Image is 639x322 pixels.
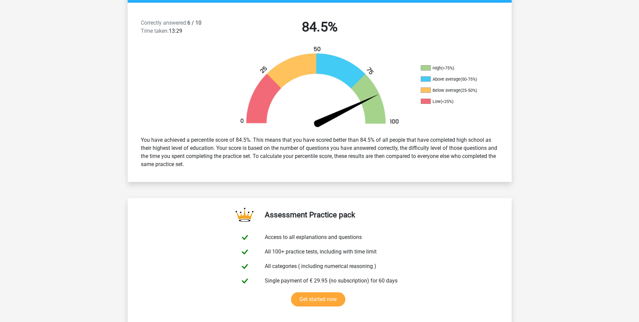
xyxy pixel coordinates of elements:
[141,28,169,34] span: Time taken:
[136,19,228,38] div: 6 / 10 13:29
[229,46,411,131] img: 85.c8310d078360.png
[441,99,453,104] div: (<25%)
[460,77,477,82] div: (50-75%)
[421,76,488,82] li: Above average
[421,65,488,71] li: High
[441,65,454,71] div: (>75%)
[460,88,477,93] div: (25-50%)
[421,99,488,105] li: Low
[291,292,345,306] a: Get started now
[136,133,504,171] div: You have achieved a percentile score of 84.5%. This means that you have scored better than 84.5% ...
[141,20,187,26] span: Correctly answered:
[421,87,488,93] li: Below average
[233,19,407,35] h2: 84.5%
